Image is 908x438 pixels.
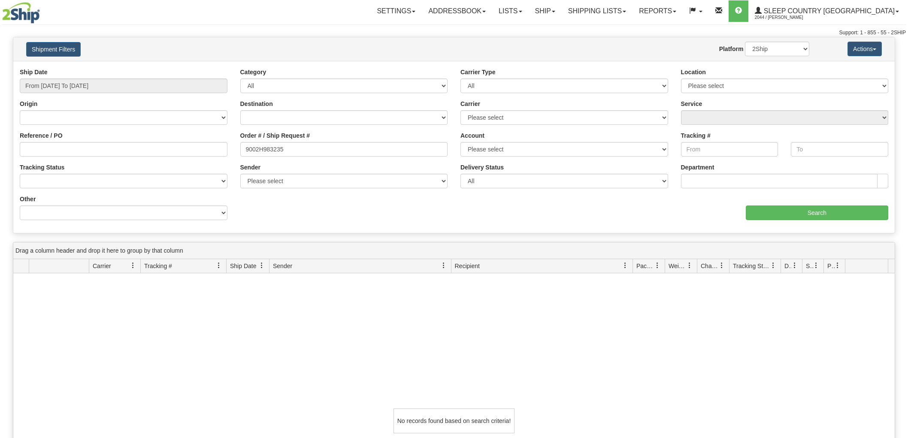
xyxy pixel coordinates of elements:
span: Ship Date [230,262,256,270]
span: Tracking # [144,262,172,270]
a: Pickup Status filter column settings [830,258,845,273]
label: Carrier [460,100,480,108]
span: Sleep Country [GEOGRAPHIC_DATA] [762,7,895,15]
a: Settings [370,0,422,22]
div: No records found based on search criteria! [393,408,515,433]
a: Charge filter column settings [714,258,729,273]
label: Carrier Type [460,68,495,76]
input: From [681,142,778,157]
a: Shipping lists [562,0,633,22]
a: Sleep Country [GEOGRAPHIC_DATA] 2044 / [PERSON_NAME] [748,0,905,22]
span: Sender [273,262,292,270]
span: 2044 / [PERSON_NAME] [755,13,819,22]
a: Delivery Status filter column settings [787,258,802,273]
span: Delivery Status [784,262,792,270]
label: Order # / Ship Request # [240,131,310,140]
span: Shipment Issues [806,262,813,270]
input: Search [746,205,888,220]
label: Other [20,195,36,203]
a: Ship Date filter column settings [254,258,269,273]
label: Platform [719,45,744,53]
div: grid grouping header [13,242,895,259]
span: Tracking Status [733,262,770,270]
label: Category [240,68,266,76]
a: Reports [633,0,683,22]
a: Ship [529,0,562,22]
iframe: chat widget [888,175,907,263]
div: Support: 1 - 855 - 55 - 2SHIP [2,29,906,36]
a: Recipient filter column settings [618,258,633,273]
label: Sender [240,163,260,172]
span: Recipient [455,262,480,270]
span: Pickup Status [827,262,835,270]
a: Addressbook [422,0,492,22]
label: Destination [240,100,273,108]
a: Carrier filter column settings [126,258,140,273]
a: Sender filter column settings [436,258,451,273]
span: Carrier [93,262,111,270]
button: Actions [847,42,882,56]
span: Charge [701,262,719,270]
label: Delivery Status [460,163,504,172]
img: logo2044.jpg [2,2,40,24]
label: Tracking Status [20,163,64,172]
label: Ship Date [20,68,48,76]
a: Tracking Status filter column settings [766,258,781,273]
label: Account [460,131,484,140]
label: Location [681,68,706,76]
input: To [791,142,888,157]
a: Weight filter column settings [682,258,697,273]
a: Shipment Issues filter column settings [809,258,823,273]
label: Reference / PO [20,131,63,140]
button: Shipment Filters [26,42,81,57]
label: Tracking # [681,131,711,140]
label: Origin [20,100,37,108]
a: Packages filter column settings [650,258,665,273]
span: Weight [669,262,687,270]
span: Packages [636,262,654,270]
label: Department [681,163,714,172]
a: Lists [492,0,528,22]
label: Service [681,100,702,108]
a: Tracking # filter column settings [212,258,226,273]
